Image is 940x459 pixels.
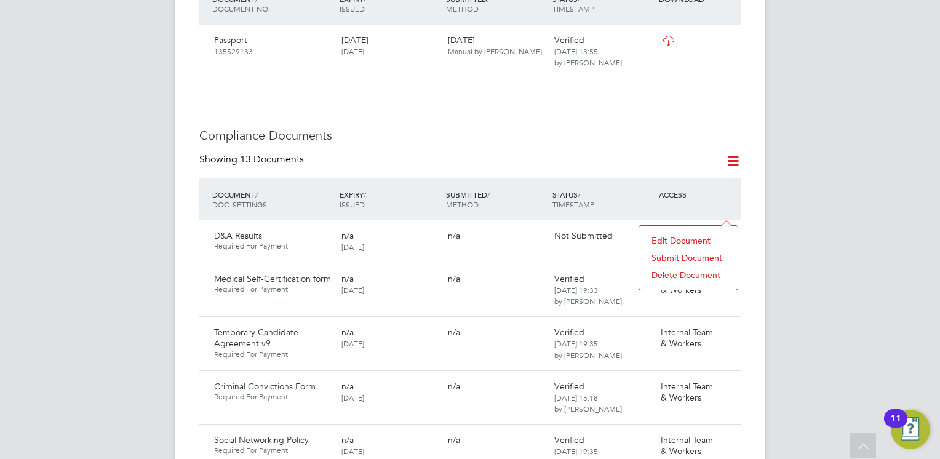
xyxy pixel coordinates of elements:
[890,418,901,434] div: 11
[443,183,549,215] div: SUBMITTED
[554,285,624,306] span: [DATE] 19:33 by [PERSON_NAME].
[891,410,930,449] button: Open Resource Center, 11 new notifications
[554,273,584,284] span: Verified
[337,183,443,215] div: EXPIRY
[337,30,443,62] div: [DATE]
[554,381,584,392] span: Verified
[554,338,624,359] span: [DATE] 19:35 by [PERSON_NAME].
[341,327,354,338] span: n/a
[214,445,332,455] span: Required For Payment
[214,392,332,402] span: Required For Payment
[661,381,713,403] span: Internal Team & Workers
[661,434,713,457] span: Internal Team & Workers
[448,230,460,241] span: n/a
[214,381,316,392] span: Criminal Convictions Form
[341,338,364,348] span: [DATE]
[554,34,584,46] span: Verified
[578,190,580,199] span: /
[656,183,741,206] div: ACCESS
[341,242,364,252] span: [DATE]
[209,30,337,62] div: Passport
[554,230,613,241] span: Not Submitted
[554,393,624,413] span: [DATE] 15:18 by [PERSON_NAME].
[448,381,460,392] span: n/a
[341,273,354,284] span: n/a
[446,199,479,209] span: METHOD
[554,46,598,56] span: [DATE] 13:55
[340,199,365,209] span: ISSUED
[554,434,584,445] span: Verified
[240,153,304,166] span: 13 Documents
[214,241,332,251] span: Required For Payment
[443,30,549,62] div: [DATE]
[448,273,460,284] span: n/a
[199,153,306,166] div: Showing
[448,434,460,445] span: n/a
[214,349,332,359] span: Required For Payment
[645,232,731,249] li: Edit Document
[341,285,364,295] span: [DATE]
[214,327,298,349] span: Temporary Candidate Agreement v9
[448,327,460,338] span: n/a
[341,46,364,56] span: [DATE]
[212,199,267,209] span: DOC. SETTINGS
[214,284,332,294] span: Required For Payment
[214,46,253,56] span: 135529133
[214,230,262,241] span: D&A Results
[212,4,270,14] span: DOCUMENT NO.
[552,4,594,14] span: TIMESTAMP
[199,127,741,143] h3: Compliance Documents
[214,273,331,284] span: Medical Self-Certification form
[341,446,364,456] span: [DATE]
[552,199,594,209] span: TIMESTAMP
[341,381,354,392] span: n/a
[341,230,354,241] span: n/a
[341,434,354,445] span: n/a
[446,4,479,14] span: METHOD
[448,46,544,56] span: Manual by [PERSON_NAME].
[364,190,366,199] span: /
[549,183,656,215] div: STATUS
[214,434,309,445] span: Social Networking Policy
[661,273,713,295] span: Internal Team & Workers
[645,249,731,266] li: Submit Document
[554,327,584,338] span: Verified
[209,183,337,215] div: DOCUMENT
[340,4,365,14] span: ISSUED
[661,327,713,349] span: Internal Team & Workers
[645,266,731,284] li: Delete Document
[554,57,624,67] span: by [PERSON_NAME].
[487,190,490,199] span: /
[255,190,258,199] span: /
[341,393,364,402] span: [DATE]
